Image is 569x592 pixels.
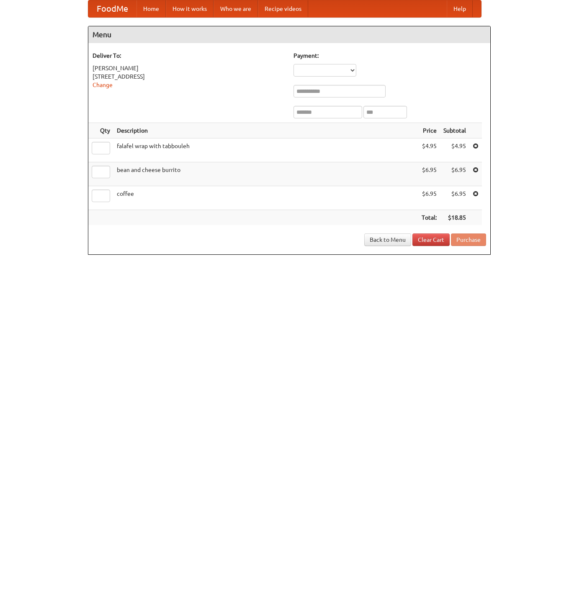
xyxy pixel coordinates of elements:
[113,123,418,138] th: Description
[136,0,166,17] a: Home
[440,123,469,138] th: Subtotal
[418,123,440,138] th: Price
[440,162,469,186] td: $6.95
[418,210,440,226] th: Total:
[88,123,113,138] th: Qty
[418,162,440,186] td: $6.95
[440,138,469,162] td: $4.95
[294,51,486,60] h5: Payment:
[258,0,308,17] a: Recipe videos
[440,210,469,226] th: $18.85
[113,186,418,210] td: coffee
[451,233,486,246] button: Purchase
[88,0,136,17] a: FoodMe
[214,0,258,17] a: Who we are
[113,162,418,186] td: bean and cheese burrito
[88,26,490,43] h4: Menu
[447,0,473,17] a: Help
[166,0,214,17] a: How it works
[113,138,418,162] td: falafel wrap with tabbouleh
[412,233,450,246] a: Clear Cart
[93,51,285,60] h5: Deliver To:
[440,186,469,210] td: $6.95
[418,138,440,162] td: $4.95
[93,64,285,72] div: [PERSON_NAME]
[93,72,285,81] div: [STREET_ADDRESS]
[93,82,113,88] a: Change
[364,233,411,246] a: Back to Menu
[418,186,440,210] td: $6.95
